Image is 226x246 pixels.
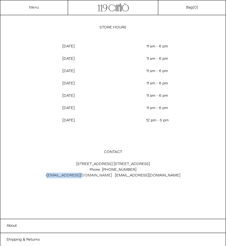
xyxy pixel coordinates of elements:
[24,40,113,52] p: [DATE]
[113,102,202,114] p: 11 am - 6 pm
[24,114,113,126] p: [DATE]
[8,158,218,181] p: [STREET_ADDRESS] [STREET_ADDRESS] Phone: [PHONE_NUMBER]
[24,65,113,77] p: [DATE]
[113,114,202,126] p: 12 pm - 5 pm
[47,173,112,178] a: [EMAIL_ADDRESS][DOMAIN_NAME]
[29,5,39,10] a: Menu
[186,5,198,10] a: Bag()
[194,5,197,10] span: 0
[0,219,226,232] a: About
[113,90,202,102] p: 11 am - 6 pm
[24,77,113,89] p: [DATE]
[24,53,113,65] p: [DATE]
[8,146,218,158] p: CONTACT
[8,22,218,34] p: STORE HOURS
[113,65,202,77] p: 11 am - 6 pm
[194,5,198,10] span: )
[46,173,115,178] span: i
[113,53,202,65] p: 11 am - 6 pm
[113,40,202,52] p: 11 am - 6 pm
[115,173,180,178] a: [EMAIL_ADDRESS][DOMAIN_NAME]
[113,77,202,89] p: 11 am - 6 pm
[24,90,113,102] p: [DATE]
[24,102,113,114] p: [DATE]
